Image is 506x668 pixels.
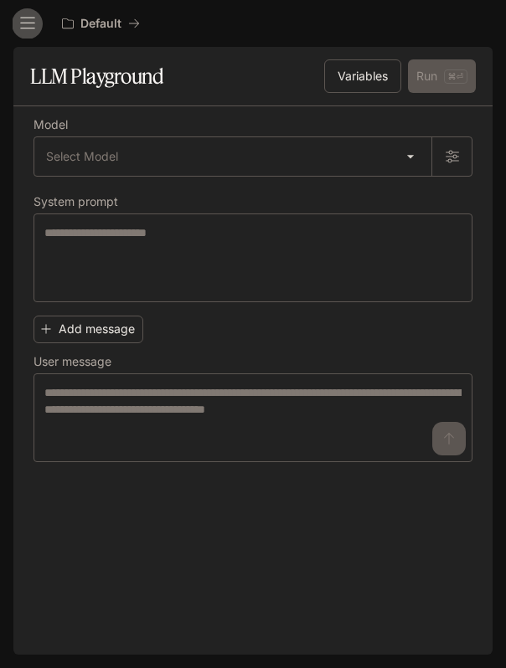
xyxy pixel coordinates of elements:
[13,8,43,39] button: open drawer
[46,148,118,165] span: Select Model
[80,17,121,31] p: Default
[34,137,431,176] div: Select Model
[34,316,143,343] button: Add message
[34,356,111,367] p: User message
[324,59,401,93] button: Variables
[54,7,147,40] button: All workspaces
[34,119,68,131] p: Model
[34,196,118,208] p: System prompt
[30,59,163,93] h1: LLM Playground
